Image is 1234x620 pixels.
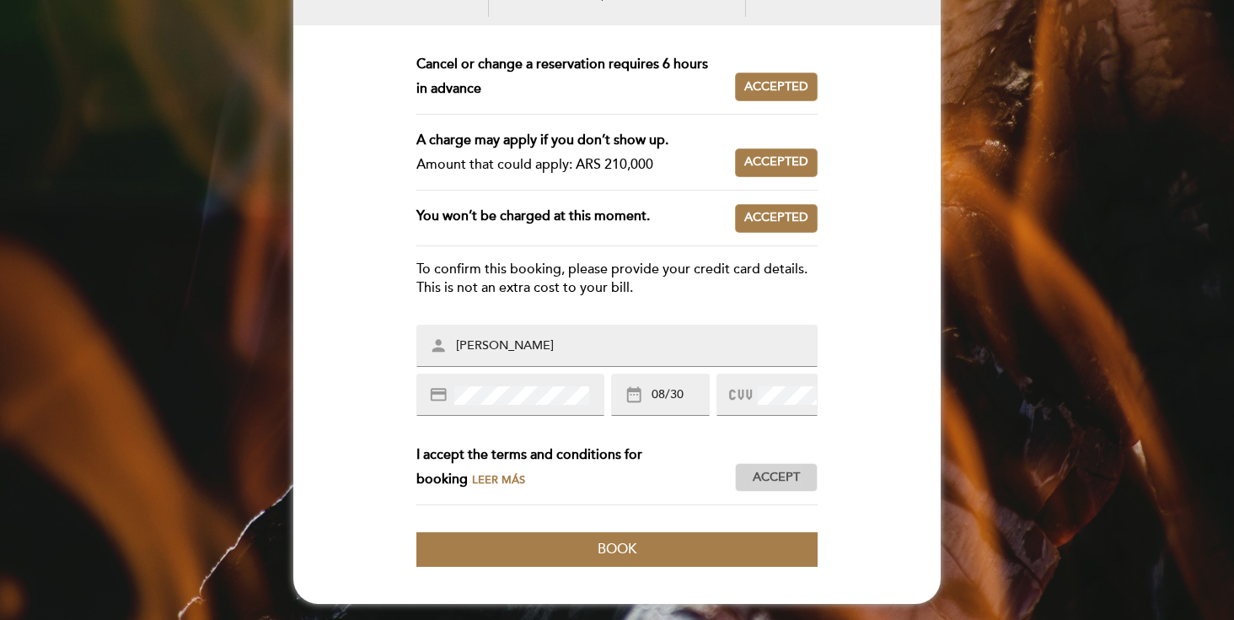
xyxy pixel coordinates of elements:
[625,385,643,404] i: date_range
[744,209,808,227] span: Accepted
[416,128,722,153] div: A charge may apply if you don’t show up.
[650,386,709,406] input: MM/YY
[744,154,808,171] span: Accepted
[472,473,525,487] span: Leer más
[416,52,735,101] div: Cancel or change a reservation requires 6 hours in advance
[735,463,818,492] button: Accept
[735,204,818,233] button: Accepted
[744,78,808,96] span: Accepted
[416,443,735,492] div: I accept the terms and conditions for booking
[598,541,636,558] span: Book
[429,385,448,404] i: credit_card
[753,469,800,487] span: Accept
[416,153,722,177] div: Amount that could apply: ARS 210,000
[416,260,818,299] div: To confirm this booking, please provide your credit card details. This is not an extra cost to yo...
[454,337,820,357] input: Name as printed on card
[416,204,735,233] div: You won’t be charged at this moment.
[429,337,448,355] i: person
[735,148,818,177] button: Accepted
[416,532,818,567] button: Book
[735,73,818,101] button: Accepted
